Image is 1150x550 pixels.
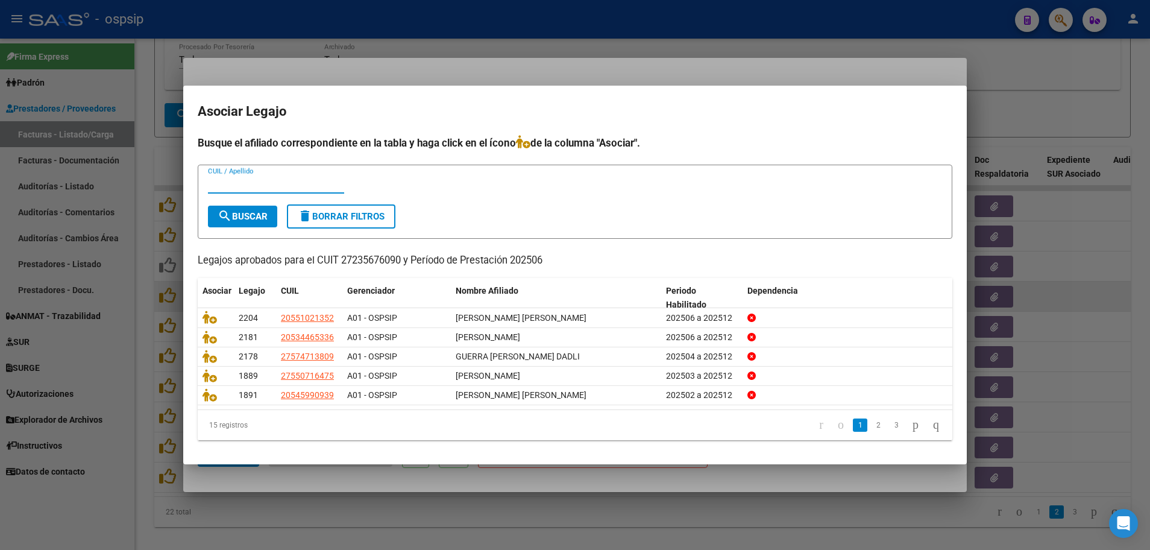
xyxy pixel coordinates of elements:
span: Dependencia [747,286,798,296]
span: 20551021352 [281,313,334,323]
span: ROMANO MORA AGOSTINA [456,371,520,381]
mat-icon: search [218,209,232,223]
span: 27550716475 [281,371,334,381]
span: A01 - OSPSIP [347,352,397,361]
span: DOMINGUEZ TOLOZA JOAQUIN [456,332,520,342]
a: 3 [889,419,903,432]
datatable-header-cell: Dependencia [743,278,953,318]
p: Legajos aprobados para el CUIT 27235676090 y Período de Prestación 202506 [198,253,952,268]
datatable-header-cell: Legajo [234,278,276,318]
a: 2 [871,419,885,432]
span: ROSLER PACHAO SANTINO MATEO [456,313,586,323]
span: Legajo [239,286,265,296]
datatable-header-cell: Nombre Afiliado [451,278,661,318]
datatable-header-cell: CUIL [276,278,342,318]
span: Nombre Afiliado [456,286,518,296]
div: 202503 a 202512 [666,369,738,383]
span: 20545990939 [281,390,334,400]
h2: Asociar Legajo [198,100,952,123]
span: A01 - OSPSIP [347,390,397,400]
span: GUERRA OÑA EVANGELINA DADLI [456,352,580,361]
button: Borrar Filtros [287,204,395,229]
a: go to last page [928,419,944,432]
div: 202502 a 202512 [666,388,738,402]
span: 2204 [239,313,258,323]
a: go to next page [907,419,924,432]
datatable-header-cell: Gerenciador [342,278,451,318]
span: BENITO LUGONES DANTE JOAQUIN [456,390,586,400]
button: Buscar [208,206,277,227]
span: A01 - OSPSIP [347,332,397,342]
span: 1889 [239,371,258,381]
span: 1891 [239,390,258,400]
a: 1 [853,419,867,432]
a: go to first page [814,419,829,432]
li: page 3 [887,415,905,435]
div: 202506 a 202512 [666,311,738,325]
span: 2178 [239,352,258,361]
h4: Busque el afiliado correspondiente en la tabla y haga click en el ícono de la columna "Asociar". [198,135,952,151]
li: page 2 [869,415,887,435]
span: Periodo Habilitado [666,286,706,309]
a: go to previous page [832,419,849,432]
span: A01 - OSPSIP [347,371,397,381]
div: 202504 a 202512 [666,350,738,364]
datatable-header-cell: Asociar [198,278,234,318]
datatable-header-cell: Periodo Habilitado [661,278,743,318]
li: page 1 [851,415,869,435]
span: A01 - OSPSIP [347,313,397,323]
span: Asociar [203,286,231,296]
span: CUIL [281,286,299,296]
div: 15 registros [198,410,347,440]
span: Borrar Filtros [298,211,385,222]
span: 20534465336 [281,332,334,342]
mat-icon: delete [298,209,312,223]
span: Gerenciador [347,286,395,296]
span: 27574713809 [281,352,334,361]
div: 202506 a 202512 [666,330,738,344]
span: 2181 [239,332,258,342]
span: Buscar [218,211,268,222]
div: Open Intercom Messenger [1109,509,1138,538]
